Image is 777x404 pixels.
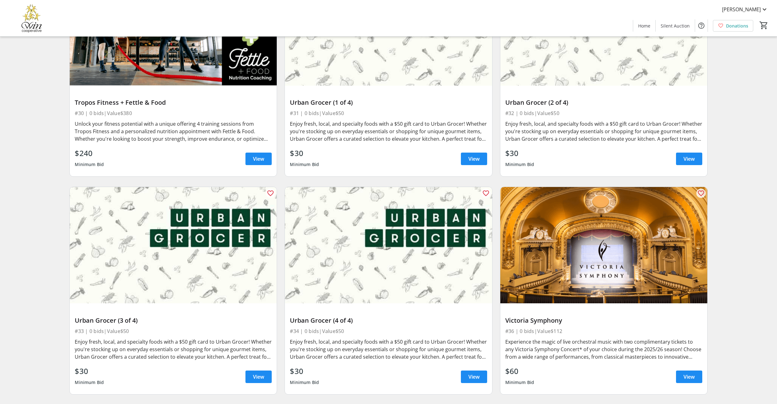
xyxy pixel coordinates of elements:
div: Minimum Bid [75,377,104,388]
div: #36 | 0 bids | Value $112 [505,327,702,336]
button: Help [695,19,708,32]
div: #31 | 0 bids | Value $50 [290,109,487,118]
a: View [461,371,487,383]
div: $60 [505,366,534,377]
div: Experience the magic of live orchestral music with two complimentary tickets to any Victoria Symp... [505,338,702,361]
img: Urban Grocer (3 of 4) [70,187,277,303]
div: Unlock your fitness potential with a unique offering 4 training sessions from Tropos Fitness and ... [75,120,272,143]
img: Victoria Women In Need Community Cooperative's Logo [4,3,59,34]
div: Tropos Fitness + Fettle & Food [75,99,272,106]
button: [PERSON_NAME] [717,4,773,14]
div: Minimum Bid [75,159,104,170]
img: Urban Grocer (4 of 4) [285,187,492,303]
span: Home [638,23,650,29]
div: Minimum Bid [290,159,319,170]
span: Silent Auction [661,23,690,29]
a: Silent Auction [656,20,695,32]
a: View [245,153,272,165]
span: View [253,155,264,163]
div: #32 | 0 bids | Value $50 [505,109,702,118]
div: #30 | 0 bids | Value $380 [75,109,272,118]
div: #34 | 0 bids | Value $50 [290,327,487,336]
span: View [468,373,480,381]
a: View [676,153,702,165]
a: View [461,153,487,165]
span: View [684,373,695,381]
div: Urban Grocer (2 of 4) [505,99,702,106]
span: View [684,155,695,163]
div: #33 | 0 bids | Value $50 [75,327,272,336]
div: Enjoy fresh, local, and specialty foods with a $50 gift card to Urban Grocer! Whether you're stoc... [290,338,487,361]
a: Home [633,20,655,32]
img: Victoria Symphony [500,187,707,303]
a: Donations [713,20,753,32]
mat-icon: favorite_outline [267,189,274,197]
a: View [676,371,702,383]
div: Enjoy fresh, local, and specialty foods with a $50 gift card to Urban Grocer! Whether you're stoc... [290,120,487,143]
div: Minimum Bid [290,377,319,388]
button: Cart [758,20,769,31]
span: Donations [726,23,748,29]
mat-icon: favorite_outline [697,189,705,197]
div: $30 [75,366,104,377]
mat-icon: favorite_outline [482,189,490,197]
div: Urban Grocer (4 of 4) [290,317,487,324]
div: Urban Grocer (3 of 4) [75,317,272,324]
a: View [245,371,272,383]
div: $240 [75,148,104,159]
div: $30 [505,148,534,159]
span: [PERSON_NAME] [722,6,761,13]
div: Enjoy fresh, local, and specialty foods with a $50 gift card to Urban Grocer! Whether you're stoc... [75,338,272,361]
div: Enjoy fresh, local, and specialty foods with a $50 gift card to Urban Grocer! Whether you're stoc... [505,120,702,143]
span: View [253,373,264,381]
div: $30 [290,148,319,159]
div: Victoria Symphony [505,317,702,324]
div: Minimum Bid [505,159,534,170]
div: Minimum Bid [505,377,534,388]
span: View [468,155,480,163]
div: $30 [290,366,319,377]
div: Urban Grocer (1 of 4) [290,99,487,106]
